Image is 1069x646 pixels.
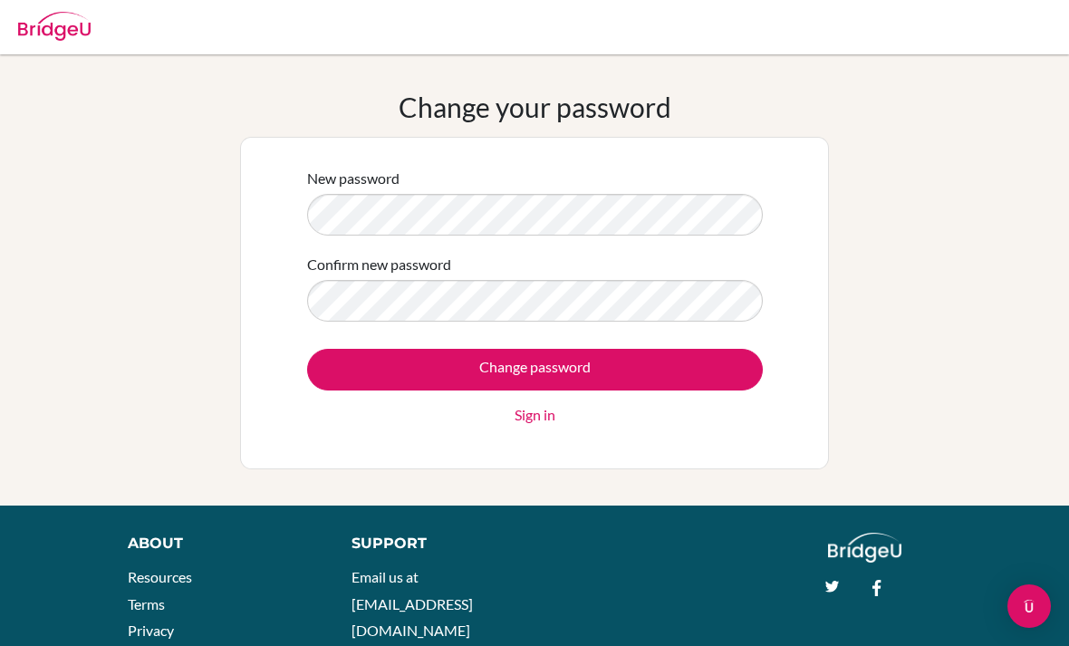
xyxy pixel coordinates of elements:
label: Confirm new password [307,254,451,275]
a: Resources [128,568,192,585]
a: Sign in [515,404,555,426]
div: Support [352,533,517,554]
h1: Change your password [399,91,671,123]
a: Privacy [128,622,174,639]
label: New password [307,168,400,189]
a: Terms [128,595,165,612]
div: Open Intercom Messenger [1007,584,1051,628]
a: Email us at [EMAIL_ADDRESS][DOMAIN_NAME] [352,568,473,639]
div: About [128,533,311,554]
img: logo_white@2x-f4f0deed5e89b7ecb1c2cc34c3e3d731f90f0f143d5ea2071677605dd97b5244.png [828,533,901,563]
input: Change password [307,349,763,390]
img: Bridge-U [18,12,91,41]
